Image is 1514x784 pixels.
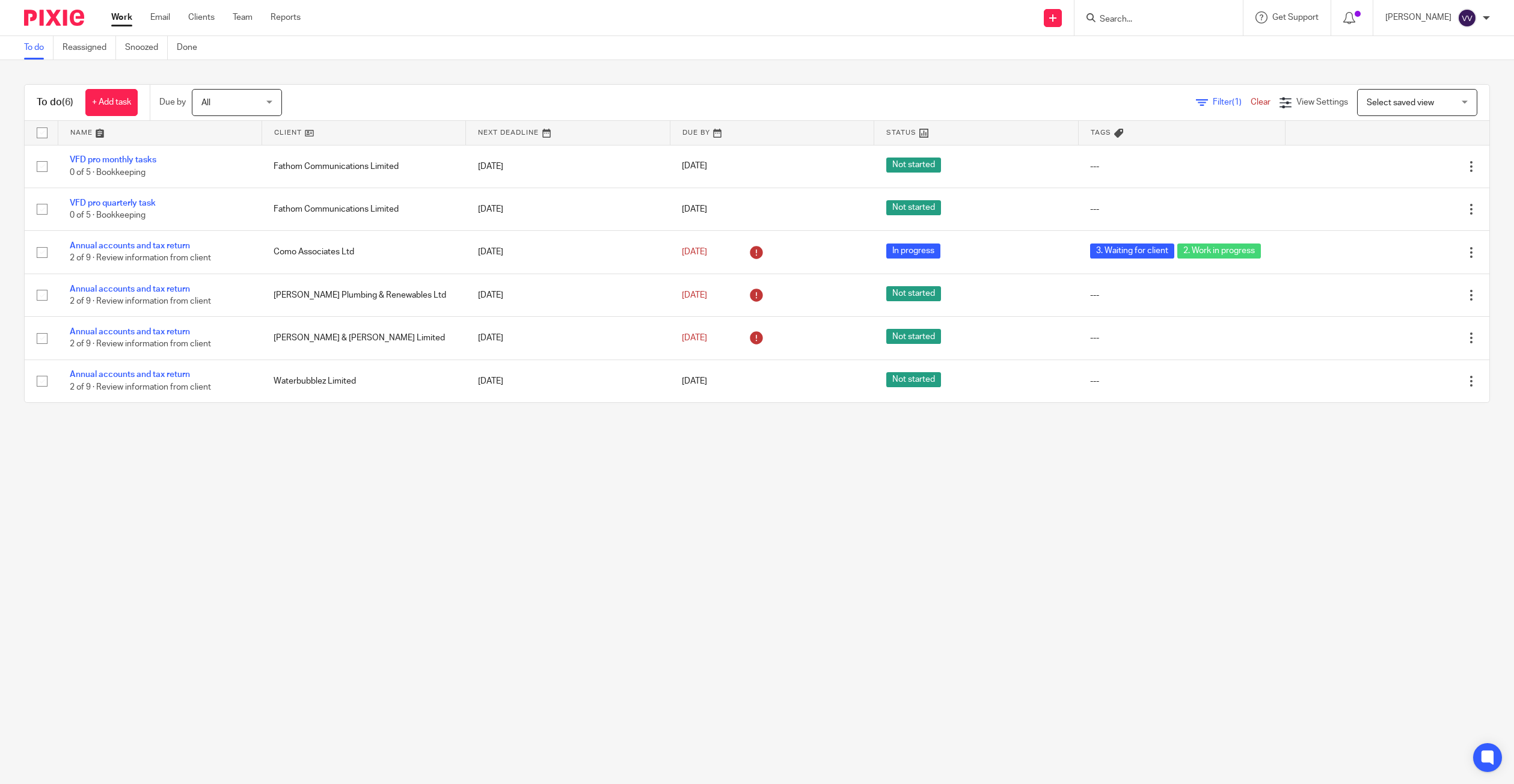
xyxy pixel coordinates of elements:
td: Fathom Communications Limited [262,188,465,230]
a: Reassigned [63,36,116,60]
span: All [201,99,210,107]
td: [DATE] [466,145,670,188]
span: 2. Work in progress [1177,243,1261,259]
span: 2 of 9 · Review information from client [70,297,211,305]
span: 2 of 9 · Review information from client [70,383,211,391]
div: --- [1090,289,1273,301]
span: Not started [886,158,941,173]
a: Annual accounts and tax return [70,285,190,293]
img: Pixie [24,10,84,26]
h1: To do [37,96,73,109]
a: Reports [271,11,301,23]
p: Due by [159,96,186,108]
a: Team [233,11,253,23]
span: Not started [886,372,941,387]
td: [DATE] [466,231,670,274]
a: Annual accounts and tax return [70,242,190,250]
div: --- [1090,161,1273,173]
div: --- [1090,332,1273,344]
a: Snoozed [125,36,168,60]
a: Email [150,11,170,23]
span: Not started [886,329,941,344]
td: [DATE] [466,360,670,402]
span: View Settings [1296,98,1348,106]
span: [DATE] [682,162,707,171]
a: VFD pro quarterly task [70,199,156,207]
td: [DATE] [466,317,670,360]
td: [PERSON_NAME] & [PERSON_NAME] Limited [262,317,465,360]
div: --- [1090,203,1273,215]
td: [PERSON_NAME] Plumbing & Renewables Ltd [262,274,465,316]
span: Get Support [1272,13,1319,22]
td: [DATE] [466,188,670,230]
span: [DATE] [682,205,707,213]
span: [DATE] [682,248,707,256]
span: 0 of 5 · Bookkeeping [70,211,146,219]
a: Clear [1251,98,1270,106]
td: Waterbubblez Limited [262,360,465,402]
a: + Add task [85,89,138,116]
a: VFD pro monthly tasks [70,156,156,164]
a: To do [24,36,54,60]
span: In progress [886,243,940,259]
td: [DATE] [466,274,670,316]
span: Tags [1091,129,1111,136]
span: 0 of 5 · Bookkeeping [70,168,146,177]
span: 2 of 9 · Review information from client [70,254,211,263]
a: Annual accounts and tax return [70,370,190,379]
td: Como Associates Ltd [262,231,465,274]
span: (1) [1232,98,1242,106]
td: Fathom Communications Limited [262,145,465,188]
div: --- [1090,375,1273,387]
span: Not started [886,286,941,301]
span: 2 of 9 · Review information from client [70,340,211,349]
span: Filter [1213,98,1251,106]
span: 3. Waiting for client [1090,243,1174,259]
span: [DATE] [682,334,707,342]
a: Work [111,11,132,23]
a: Clients [188,11,215,23]
span: [DATE] [682,377,707,385]
span: [DATE] [682,291,707,299]
span: Select saved view [1367,99,1434,107]
p: [PERSON_NAME] [1385,11,1451,23]
img: svg%3E [1457,8,1477,28]
a: Annual accounts and tax return [70,328,190,336]
span: Not started [886,200,941,215]
input: Search [1099,14,1207,25]
a: Done [177,36,206,60]
span: (6) [62,97,73,107]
